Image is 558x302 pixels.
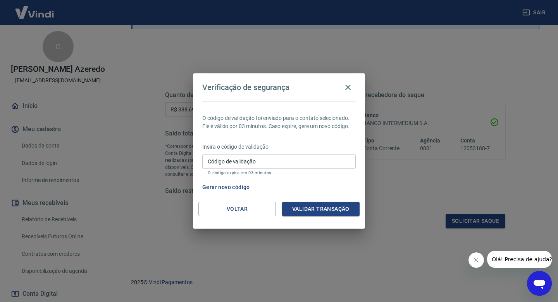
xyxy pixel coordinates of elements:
[208,170,350,175] p: O código expira em 03 minutos.
[198,202,276,216] button: Voltar
[487,251,552,268] iframe: Mensagem da empresa
[282,202,360,216] button: Validar transação
[5,5,65,12] span: Olá! Precisa de ajuda?
[468,252,484,268] iframe: Fechar mensagem
[202,83,289,92] h4: Verificação de segurança
[202,114,356,130] p: O código de validação foi enviado para o contato selecionado. Ele é válido por 03 minutos. Caso e...
[202,143,356,151] p: Insira o código de validação
[527,271,552,296] iframe: Botão para abrir a janela de mensagens
[199,180,253,194] button: Gerar novo código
